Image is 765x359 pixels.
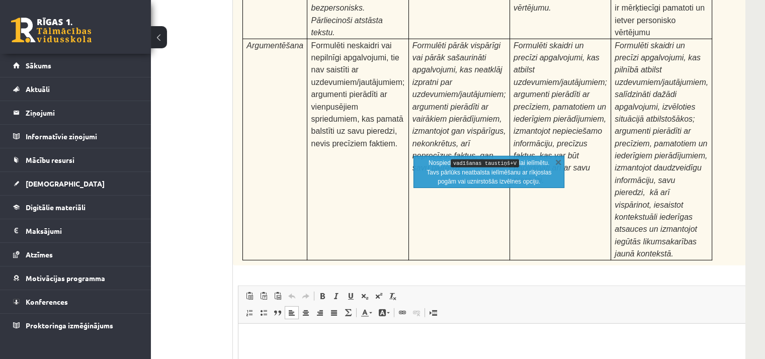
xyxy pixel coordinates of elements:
a: Ievietot no Worda [271,290,285,303]
a: Teksta krāsa [358,306,375,319]
span: Formulēti skaidri un precīzi apgalvojumi, kas atbilst uzdevumiem/jautājumiem; argumenti pierādīti... [514,41,607,185]
a: Math [341,306,355,319]
a: Aktuāli [13,77,138,101]
legend: Ziņojumi [26,101,138,124]
a: Ievietot kā vienkāršu tekstu (vadīšanas taustiņš+pārslēgšanas taustiņš+V) [257,290,271,303]
a: Digitālie materiāli [13,196,138,219]
a: Noņemt stilus [386,290,400,303]
a: Izlīdzināt pa kreisi [285,306,299,319]
a: Informatīvie ziņojumi [13,125,138,148]
a: Augšraksts [372,290,386,303]
a: Atcelt (vadīšanas taustiņš+Z) [285,290,299,303]
span: Mācību resursi [26,155,74,164]
span: Sākums [26,61,51,70]
span: Digitālie materiāli [26,203,86,212]
a: [DEMOGRAPHIC_DATA] [13,172,138,195]
body: Bagātinātā teksta redaktors, wiswyg-editor-user-answer-47433990320480 [10,10,518,21]
legend: Informatīvie ziņojumi [26,125,138,148]
span: [DEMOGRAPHIC_DATA] [26,179,105,188]
a: Atsaistīt [409,306,423,319]
a: Slīpraksts (vadīšanas taustiņš+I) [329,290,344,303]
legend: Maksājumi [26,219,138,242]
a: Atzīmes [13,243,138,266]
a: Mācību resursi [13,148,138,171]
a: Centrēti [299,306,313,319]
span: Formulēti neskaidri vai nepilnīgi apgalvojumi, tie nav saistīti ar uzdevumiem/jautājumiem; argume... [311,41,405,148]
a: Ievietot/noņemt numurētu sarakstu [242,306,257,319]
a: Aizvērt [553,157,563,167]
span: Proktoringa izmēģinājums [26,321,113,330]
a: Ielīmēt (vadīšanas taustiņš+V) [242,290,257,303]
a: Fona krāsa [375,306,393,319]
a: Ievietot lapas pārtraukumu drukai [426,306,440,319]
a: Proktoringa izmēģinājums [13,314,138,337]
span: Formulēti skaidri un precīzi apgalvojumi, kas pilnībā atbilst uzdevumiem/jautājumiem, salīdzināti... [615,41,708,258]
a: Izlīdzināt pa labi [313,306,327,319]
p: Nospied lai ielīmētu. Tavs pārlūks neatbalsta ielīmēšanu ar rīkjoslas pogām vai uznirstošās izvēl... [426,158,552,186]
a: Ziņojumi [13,101,138,124]
kbd: vadīšanas taustiņš+V [451,159,519,168]
a: Atkārtot (vadīšanas taustiņš+Y) [299,290,313,303]
a: Bloka citāts [271,306,285,319]
a: Ievietot/noņemt sarakstu ar aizzīmēm [257,306,271,319]
a: Izlīdzināt malas [327,306,341,319]
body: Bagātinātā teksta redaktors, wiswyg-editor-user-answer-47433962984920 [10,10,518,52]
body: Bagātinātā teksta redaktors, wiswyg-editor-user-answer-47433919782320 [10,10,518,21]
span: Motivācijas programma [26,274,105,283]
div: info [413,156,564,188]
span: Formulēti pārāk vispārīgi vai pārāk sašaurināti apgalvojumi, kas neatklāj izpratni par uzdevumiem... [412,41,506,172]
a: Saite (vadīšanas taustiņš+K) [395,306,409,319]
a: Maksājumi [13,219,138,242]
body: Bagātinātā teksta redaktors, wiswyg-editor-user-answer-47433912479500 [10,10,518,88]
a: Treknraksts (vadīšanas taustiņš+B) [315,290,329,303]
a: Sākums [13,54,138,77]
span: Argumentēšana [246,41,303,50]
a: Rīgas 1. Tālmācības vidusskola [11,18,92,43]
a: Motivācijas programma [13,266,138,290]
a: Konferences [13,290,138,313]
body: Bagātinātā teksta redaktors, wiswyg-editor-user-answer-47433896974740 [10,10,518,21]
span: Atzīmes [26,250,53,259]
span: Konferences [26,297,68,306]
span: Aktuāli [26,84,50,94]
a: Apakšraksts [358,290,372,303]
a: Pasvītrojums (vadīšanas taustiņš+U) [344,290,358,303]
